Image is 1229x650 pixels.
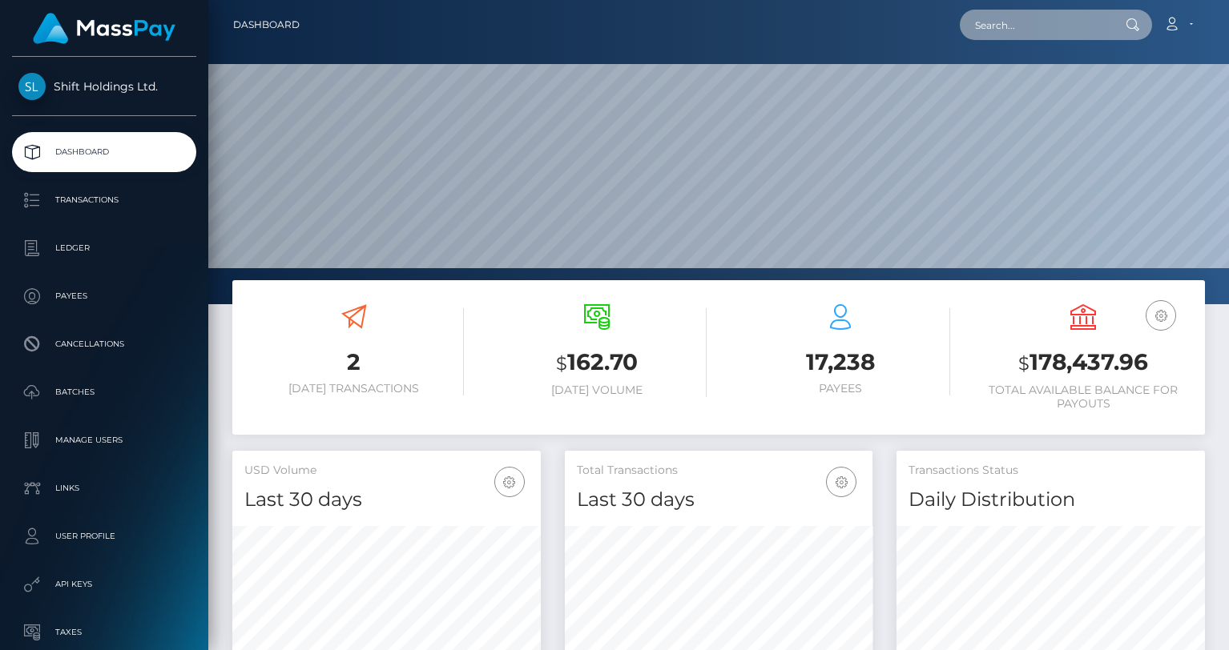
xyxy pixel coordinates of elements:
small: $ [556,352,567,375]
span: Shift Holdings Ltd. [12,79,196,94]
h6: [DATE] Transactions [244,382,464,395]
h6: Payees [731,382,950,395]
h3: 2 [244,347,464,378]
p: Dashboard [18,140,190,164]
h5: Total Transactions [577,463,861,479]
p: Payees [18,284,190,308]
h4: Daily Distribution [909,486,1193,514]
p: Transactions [18,188,190,212]
a: API Keys [12,564,196,604]
h5: Transactions Status [909,463,1193,479]
a: Dashboard [12,132,196,172]
p: Taxes [18,620,190,644]
a: Manage Users [12,420,196,460]
p: Links [18,476,190,500]
a: Batches [12,372,196,412]
small: $ [1018,352,1030,375]
a: Transactions [12,180,196,220]
img: Shift Holdings Ltd. [18,73,46,100]
a: Links [12,468,196,508]
h3: 178,437.96 [974,347,1194,379]
a: Cancellations [12,324,196,364]
p: User Profile [18,524,190,548]
a: Dashboard [233,8,300,42]
input: Search... [960,10,1110,40]
h4: Last 30 days [244,486,529,514]
a: Ledger [12,228,196,268]
h5: USD Volume [244,463,529,479]
p: Batches [18,380,190,404]
p: Manage Users [18,428,190,452]
p: Cancellations [18,332,190,356]
p: API Keys [18,572,190,596]
a: Payees [12,276,196,316]
a: User Profile [12,516,196,556]
p: Ledger [18,236,190,260]
img: MassPay Logo [33,13,175,44]
h3: 17,238 [731,347,950,378]
h3: 162.70 [488,347,707,379]
h4: Last 30 days [577,486,861,514]
h6: [DATE] Volume [488,383,707,397]
h6: Total Available Balance for Payouts [974,383,1194,411]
